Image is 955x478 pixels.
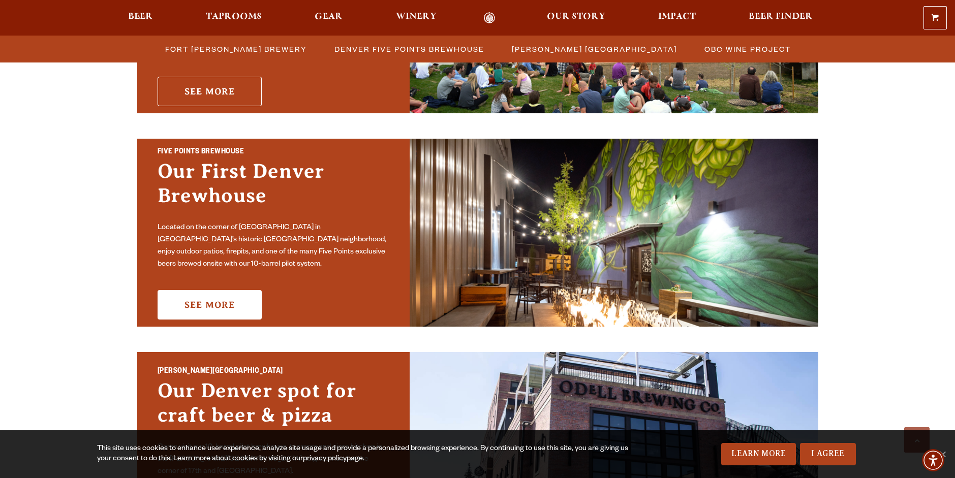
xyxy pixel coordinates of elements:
a: Impact [652,12,702,24]
a: Beer [121,12,160,24]
span: Denver Five Points Brewhouse [334,42,484,56]
a: I Agree [800,443,856,465]
span: Beer [128,13,153,21]
span: Beer Finder [749,13,813,21]
h2: Five Points Brewhouse [158,146,389,159]
div: Accessibility Menu [922,449,944,471]
a: OBC Wine Project [698,42,796,56]
a: Beer Finder [742,12,819,24]
span: [PERSON_NAME] [GEOGRAPHIC_DATA] [512,42,677,56]
h3: Our Denver spot for craft beer & pizza [158,378,389,437]
a: Denver Five Points Brewhouse [328,42,489,56]
a: Our Story [540,12,612,24]
span: Gear [315,13,343,21]
a: See More [158,77,262,106]
span: Impact [658,13,696,21]
a: privacy policy [303,455,347,463]
a: Scroll to top [904,427,930,453]
a: Winery [389,12,443,24]
h2: [PERSON_NAME][GEOGRAPHIC_DATA] [158,365,389,378]
img: Promo Card Aria Label' [410,139,818,327]
span: Winery [396,13,437,21]
span: Fort [PERSON_NAME] Brewery [165,42,307,56]
div: This site uses cookies to enhance user experience, analyze site usage and provide a personalized ... [97,444,639,464]
a: Learn More [721,443,796,465]
h3: Our First Denver Brewhouse [158,159,389,218]
span: OBC Wine Project [704,42,791,56]
a: Taprooms [199,12,268,24]
p: Located on the corner of [GEOGRAPHIC_DATA] in [GEOGRAPHIC_DATA]’s historic [GEOGRAPHIC_DATA] neig... [158,222,389,271]
a: [PERSON_NAME] [GEOGRAPHIC_DATA] [506,42,682,56]
span: Taprooms [206,13,262,21]
a: Fort [PERSON_NAME] Brewery [159,42,312,56]
a: Odell Home [471,12,509,24]
a: Gear [308,12,349,24]
span: Our Story [547,13,605,21]
a: See More [158,290,262,320]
